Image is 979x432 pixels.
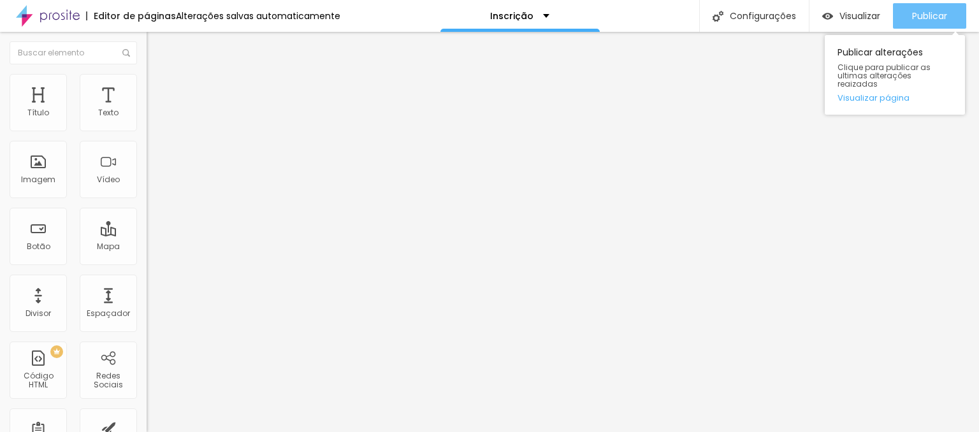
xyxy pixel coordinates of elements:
[893,3,966,29] button: Publicar
[83,371,133,390] div: Redes Sociais
[27,108,49,117] div: Título
[98,108,119,117] div: Texto
[97,175,120,184] div: Vídeo
[13,371,63,390] div: Código HTML
[176,11,340,20] div: Alterações salvas automaticamente
[713,11,723,22] img: Icone
[27,242,50,251] div: Botão
[97,242,120,251] div: Mapa
[490,11,533,20] p: Inscrição
[21,175,55,184] div: Imagem
[825,35,965,115] div: Publicar alterações
[838,94,952,102] a: Visualizar página
[912,11,947,21] span: Publicar
[10,41,137,64] input: Buscar elemento
[838,63,952,89] span: Clique para publicar as ultimas alterações reaizadas
[122,49,130,57] img: Icone
[25,309,51,318] div: Divisor
[839,11,880,21] span: Visualizar
[86,11,176,20] div: Editor de páginas
[809,3,893,29] button: Visualizar
[147,32,979,432] iframe: Editor
[822,11,833,22] img: view-1.svg
[87,309,130,318] div: Espaçador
